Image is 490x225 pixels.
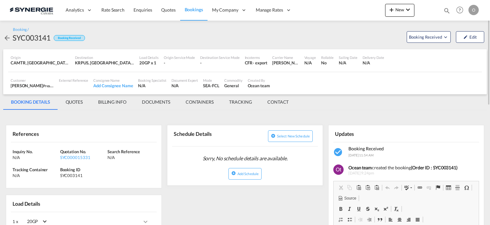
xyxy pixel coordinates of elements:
div: Origin Service Mode [164,55,195,60]
div: Customer [11,78,54,83]
div: SYC000015331 [60,155,106,160]
md-icon: icon-plus-circle [271,134,275,138]
a: Link (Ctrl+K) [415,183,424,192]
div: - export [253,60,267,66]
div: Commodity [224,78,242,83]
div: Updates [333,128,405,139]
span: Manage Rates [256,7,283,13]
div: icon-magnify [443,7,450,17]
div: Schedule Details [172,128,244,144]
a: Spell Check As You Type [402,183,414,192]
div: SYC003141 [60,173,106,178]
a: Align Left [386,215,395,224]
button: icon-pencilEdit [456,31,484,43]
a: Underline (Ctrl+U) [354,205,363,213]
a: Redo (Ctrl+Y) [392,183,401,192]
a: Cut (Ctrl+X) [336,183,345,192]
div: CAMTR, Montreal, QC, Canada, North America, Americas [11,60,70,66]
button: Open demo menu [407,31,451,43]
md-tab-item: CONTACT [260,94,296,110]
a: Bold (Ctrl+B) [336,205,345,213]
span: Enquiries [134,7,152,13]
div: Sailing Date [339,55,357,60]
span: My Company [212,7,238,13]
span: Quotation No. [60,149,86,154]
div: 20GP x 1 [139,60,159,66]
md-icon: icon-magnify [443,7,450,14]
div: N/A [13,155,59,160]
div: Load Details [11,198,43,209]
div: Yang Ming (YML) [272,60,299,66]
div: SEA-FCL [203,83,219,89]
span: Booking Received [409,34,443,40]
button: icon-plus-circleAdd Schedule [228,168,262,180]
span: Help [454,5,465,15]
div: N/A [13,173,59,178]
div: N/A [339,60,357,66]
a: Justify [413,215,422,224]
a: Italic (Ctrl+I) [345,205,354,213]
button: icon-plus-circleSelect new schedule [268,130,313,142]
span: New [388,7,412,12]
div: N/A [363,60,384,66]
a: Increase Indent [365,215,374,224]
b: Ocean team [348,165,372,170]
span: Tracking Container [13,167,48,172]
span: Prestige Maple [43,83,67,88]
md-tab-item: DOCUMENTS [134,94,178,110]
a: Insert/Remove Bulleted List [345,215,354,224]
div: Origin [11,55,70,60]
div: References [11,128,83,139]
span: Inquiry No. [13,149,33,154]
a: Remove Format [392,205,401,213]
b: (Order ID : SYC003141) [411,165,458,170]
div: Mode [203,78,219,83]
span: Analytics [66,7,84,13]
span: [DATE] 9:24pm [348,171,476,176]
a: Anchor [433,183,442,192]
span: Search Reference [107,149,140,154]
div: N/A [107,155,153,160]
a: Centre [395,215,404,224]
a: Decrease Indent [356,215,365,224]
a: Align Right [404,215,413,224]
div: Voyage [304,55,316,60]
body: Editor, editor2 [6,6,139,13]
div: General [224,83,242,89]
div: External Reference [59,78,88,83]
span: Source [343,196,356,201]
div: Help [454,5,468,16]
a: Unlink [424,183,433,192]
div: Booking / [13,27,29,33]
md-tab-item: TRACKING [221,94,260,110]
div: - [164,60,195,66]
span: Sorry, No schedule details are available. [200,152,290,164]
md-tab-item: BILLING INFO [90,94,134,110]
img: gQrapAAAABklEQVQDABJkUIhadMHAAAAAAElFTkSuQmCC [333,164,344,175]
a: Insert Special Character [462,183,471,192]
a: Source [336,194,358,202]
md-icon: icon-pencil [463,35,468,39]
div: Destination [75,55,134,60]
div: Add Consignee Name [93,83,133,89]
button: icon-plus 400-fgNewicon-chevron-down [385,4,414,17]
span: Booking Received [348,146,384,151]
a: Paste (Ctrl+V) [354,183,363,192]
div: Document Expert [171,78,198,83]
a: Superscript [381,205,390,213]
div: Consignee Name [93,78,133,83]
a: Copy (Ctrl+C) [345,183,354,192]
md-tab-item: QUOTES [58,94,90,110]
span: Bookings [185,7,203,12]
div: SYC003141 [13,33,51,43]
a: Block Quote [375,215,384,224]
div: N/A [304,60,316,66]
div: Ocean team [248,83,270,89]
md-tab-item: CONTAINERS [178,94,221,110]
span: Add Schedule [237,172,259,176]
a: Table [444,183,453,192]
div: N/A [171,83,198,89]
div: icon-arrow-left [3,33,13,43]
div: KRPUS, Busan, Korea, Republic of, Greater China & Far East Asia, Asia Pacific [75,60,134,66]
div: Created By [248,78,270,83]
